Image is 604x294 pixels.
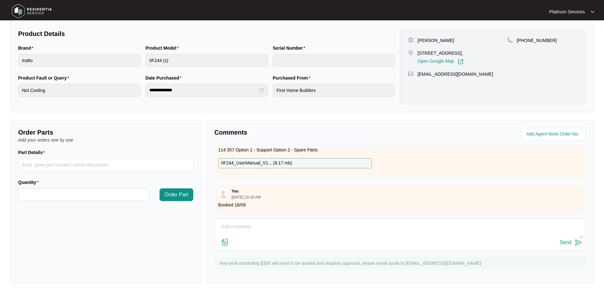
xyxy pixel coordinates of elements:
[18,189,148,201] input: Quantity
[218,202,582,208] p: Booked 16/09
[18,75,72,81] label: Product Fault or Query
[18,84,140,97] input: Product Fault or Query
[218,189,228,199] img: user.svg
[231,189,238,194] p: You
[219,260,583,266] p: Any work exceeding $300 will need to be quoted and requires approval, please email quote to [EMAI...
[517,37,557,44] p: [PHONE_NUMBER]
[526,130,582,138] input: Add Agent Work Order No.
[18,137,193,143] p: Add your orders one by one
[18,128,193,137] p: Order Parts
[273,45,308,51] label: Serial Number
[221,238,229,246] img: file-attachment-doc.svg
[231,195,261,199] p: [DATE] 10:10 AM
[408,71,414,77] img: map-pin
[560,240,572,245] div: Send
[10,2,54,21] img: residentia service logo
[146,54,268,67] input: Product Model
[146,75,184,81] label: Date Purchased
[417,71,493,77] p: [EMAIL_ADDRESS][DOMAIN_NAME]
[273,84,395,97] input: Purchased From
[18,45,36,51] label: Brand
[417,50,463,56] p: [STREET_ADDRESS],
[417,59,463,65] a: Open Google Map
[160,188,194,201] button: Order Part
[165,191,188,199] span: Order Part
[560,238,582,247] button: Send
[575,239,582,246] img: send-icon.svg
[146,45,181,51] label: Product Model
[18,179,41,185] label: Quantity
[149,87,258,94] input: Date Purchased
[214,128,395,137] p: Comments
[18,54,140,67] input: Brand
[18,149,48,156] label: Part Details
[18,29,395,38] p: Product Details
[273,75,313,81] label: Purchased From
[273,54,395,67] input: Serial Number
[417,37,454,44] p: [PERSON_NAME]
[507,37,513,43] img: map-pin
[408,50,414,56] img: map-pin
[18,158,193,171] input: Part Details
[549,9,585,15] p: Platinum Services
[591,10,594,13] img: dropdown arrow
[221,160,292,167] p: IIF244_UserManual_V1... ( 8.17 mb )
[458,59,464,65] img: Link-External
[408,37,414,43] img: user-pin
